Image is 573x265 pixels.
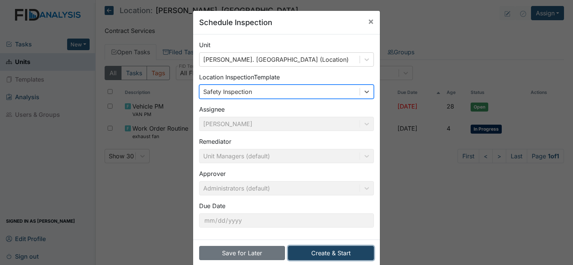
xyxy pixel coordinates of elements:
[199,40,210,49] label: Unit
[199,137,231,146] label: Remediator
[199,17,272,28] h5: Schedule Inspection
[199,73,280,82] label: Location Inspection Template
[203,87,252,96] div: Safety Inspection
[288,246,374,260] button: Create & Start
[199,246,285,260] button: Save for Later
[199,105,225,114] label: Assignee
[362,11,380,32] button: Close
[199,169,226,178] label: Approver
[203,55,349,64] div: [PERSON_NAME]. [GEOGRAPHIC_DATA] (Location)
[368,16,374,27] span: ×
[199,201,225,210] label: Due Date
